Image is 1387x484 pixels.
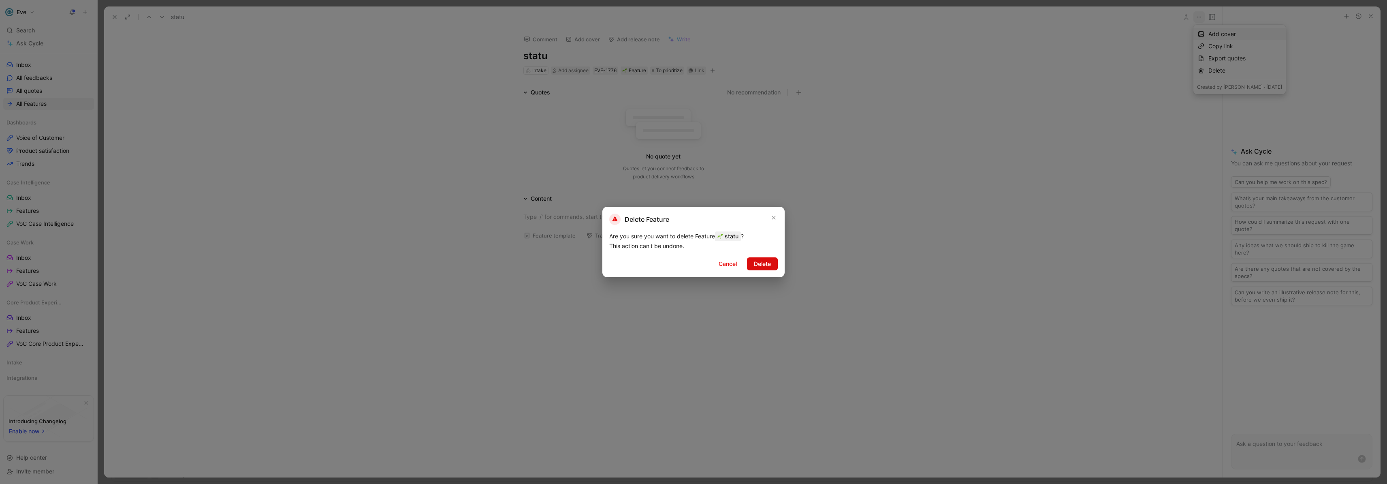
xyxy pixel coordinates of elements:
h2: Delete Feature [609,214,669,225]
button: Delete [747,257,778,270]
span: statu [715,231,741,241]
span: Delete [754,259,771,269]
div: Are you sure you want to delete Feature ? This action can't be undone. [609,231,778,251]
span: Cancel [719,259,737,269]
img: 🌱 [717,233,723,239]
button: Cancel [712,257,744,270]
